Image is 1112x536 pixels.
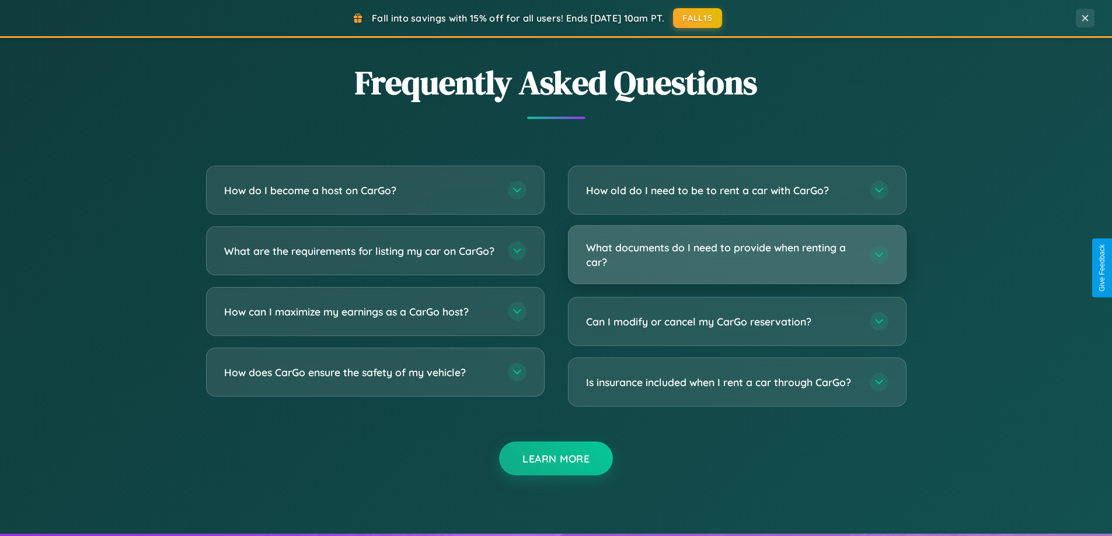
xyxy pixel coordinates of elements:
h3: What are the requirements for listing my car on CarGo? [224,244,496,258]
span: Fall into savings with 15% off for all users! Ends [DATE] 10am PT. [372,12,664,24]
h3: How old do I need to be to rent a car with CarGo? [586,183,858,198]
button: Learn More [499,442,613,475]
div: Give Feedback [1098,244,1106,292]
h3: Can I modify or cancel my CarGo reservation? [586,314,858,329]
h3: How can I maximize my earnings as a CarGo host? [224,304,496,319]
h3: Is insurance included when I rent a car through CarGo? [586,375,858,390]
h3: What documents do I need to provide when renting a car? [586,240,858,269]
h3: How does CarGo ensure the safety of my vehicle? [224,365,496,380]
h3: How do I become a host on CarGo? [224,183,496,198]
button: FALL15 [673,8,722,28]
h2: Frequently Asked Questions [206,60,907,105]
